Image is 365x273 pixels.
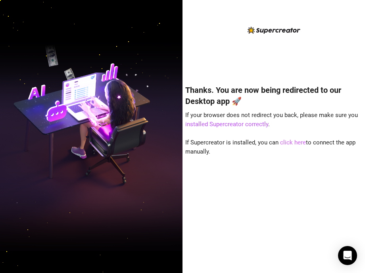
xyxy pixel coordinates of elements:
[185,139,355,156] span: If Supercreator is installed, you can to connect the app manually.
[248,27,300,34] img: logo-BBDzfeDw.svg
[185,85,362,107] h4: Thanks. You are now being redirected to our Desktop app 🚀
[280,139,306,146] a: click here
[338,246,357,265] div: Open Intercom Messenger
[185,121,268,128] a: installed Supercreator correctly
[185,112,358,128] span: If your browser does not redirect you back, please make sure you .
